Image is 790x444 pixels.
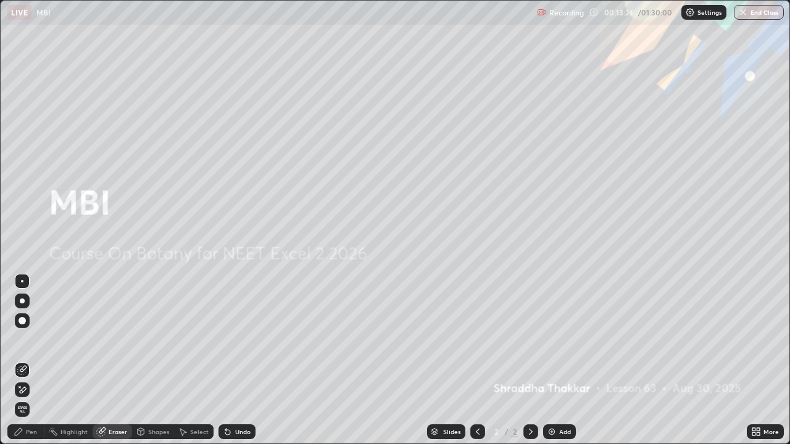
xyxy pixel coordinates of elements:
div: More [763,429,779,435]
div: Pen [26,429,37,435]
div: / [505,428,509,435]
img: class-settings-icons [685,7,695,17]
div: Add [559,429,571,435]
div: Shapes [148,429,169,435]
p: Settings [697,9,721,15]
span: Erase all [15,406,29,413]
div: Eraser [109,429,127,435]
div: Highlight [60,429,88,435]
button: End Class [734,5,784,20]
p: MBI [36,7,51,17]
div: Slides [443,429,460,435]
img: recording.375f2c34.svg [537,7,547,17]
div: 2 [490,428,502,435]
p: Recording [549,8,584,17]
div: 2 [511,426,518,437]
p: LIVE [11,7,28,17]
img: end-class-cross [738,7,748,17]
div: Select [190,429,209,435]
img: add-slide-button [547,427,557,437]
div: Undo [235,429,251,435]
